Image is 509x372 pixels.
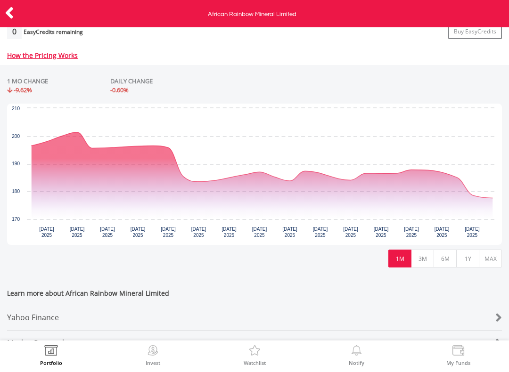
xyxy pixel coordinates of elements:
[146,360,160,365] label: Invest
[7,331,461,356] div: Market Research
[434,250,457,267] button: 6M
[343,226,358,238] text: [DATE] 2025
[446,345,470,365] a: My Funds
[7,51,78,60] a: How the Pricing Works
[12,106,20,111] text: 210
[451,345,466,358] img: View Funds
[404,226,419,238] text: [DATE] 2025
[146,345,160,358] img: Invest Now
[110,86,129,94] span: -0.60%
[191,226,206,238] text: [DATE] 2025
[244,345,266,365] a: Watchlist
[222,226,237,238] text: [DATE] 2025
[7,104,502,245] svg: Interactive chart
[40,345,62,365] a: Portfolio
[12,217,20,222] text: 170
[448,24,502,39] a: Buy EasyCredits
[131,226,146,238] text: [DATE] 2025
[313,226,328,238] text: [DATE] 2025
[435,226,450,238] text: [DATE] 2025
[388,250,411,267] button: 1M
[12,161,20,166] text: 190
[282,226,297,238] text: [DATE] 2025
[411,250,434,267] button: 3M
[100,226,115,238] text: [DATE] 2025
[110,77,234,86] div: DAILY CHANGE
[40,360,62,365] label: Portfolio
[7,77,48,86] div: 1 MO CHANGE
[247,345,262,358] img: Watchlist
[349,360,364,365] label: Notify
[39,226,54,238] text: [DATE] 2025
[7,289,502,305] span: Learn more about African Rainbow Mineral Limited
[349,345,364,358] img: View Notifications
[14,86,32,94] span: -9.62%
[349,345,364,365] a: Notify
[374,226,389,238] text: [DATE] 2025
[161,226,176,238] text: [DATE] 2025
[7,305,502,331] a: Yahoo Finance
[146,345,160,365] a: Invest
[446,360,470,365] label: My Funds
[479,250,502,267] button: MAX
[7,104,502,245] div: Chart. Highcharts interactive chart.
[7,305,461,330] div: Yahoo Finance
[465,226,480,238] text: [DATE] 2025
[244,360,266,365] label: Watchlist
[70,226,85,238] text: [DATE] 2025
[24,29,83,37] div: EasyCredits remaining
[44,345,58,358] img: View Portfolio
[456,250,479,267] button: 1Y
[252,226,267,238] text: [DATE] 2025
[7,331,502,356] a: Market Research
[12,134,20,139] text: 200
[7,24,22,39] div: 0
[12,189,20,194] text: 180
